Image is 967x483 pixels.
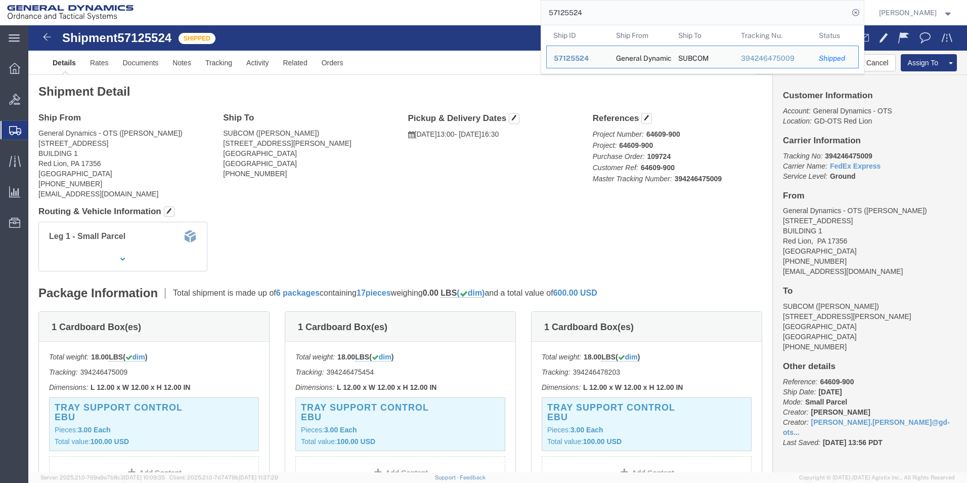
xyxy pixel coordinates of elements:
a: Feedback [460,474,486,480]
input: Search for shipment number, reference number [541,1,849,25]
th: Ship ID [546,25,609,46]
span: [DATE] 10:09:35 [124,474,165,480]
iframe: FS Legacy Container [28,25,967,472]
th: Status [812,25,859,46]
th: Ship From [608,25,671,46]
span: Brenda Pagan [879,7,937,18]
div: 394246475009 [740,53,805,64]
span: Copyright © [DATE]-[DATE] Agistix Inc., All Rights Reserved [799,473,955,482]
img: logo [7,5,134,20]
button: [PERSON_NAME] [878,7,953,19]
span: Server: 2025.21.0-769a9a7b8c3 [40,474,165,480]
span: [DATE] 11:37:29 [239,474,278,480]
div: Shipped [819,53,851,64]
span: Client: 2025.21.0-7d7479b [169,474,278,480]
table: Search Results [546,25,864,73]
th: Ship To [671,25,734,46]
a: Support [435,474,460,480]
div: SUBCOM [678,46,709,68]
div: General Dynamics - OTS [616,46,664,68]
th: Tracking Nu. [733,25,812,46]
span: 57125524 [554,54,589,62]
div: 57125524 [554,53,602,64]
